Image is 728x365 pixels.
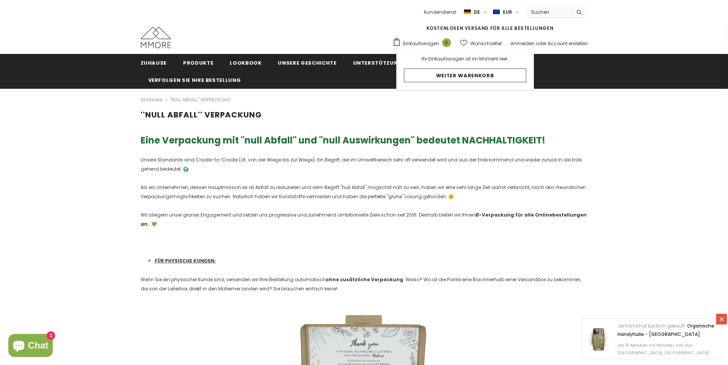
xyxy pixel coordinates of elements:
[230,54,261,71] a: Lookbook
[474,8,480,16] span: de
[392,37,455,49] a: Einkaufswagen 0
[141,212,587,227] strong: Ø-Verpackung für alle Onlinebestellungen an.
[424,9,456,15] span: Kundendienst
[6,334,55,359] inbox-online-store-chat: Onlineshop-Chat von Shopify
[148,77,241,84] span: Verfolgen Sie Ihre Bestellung
[353,54,402,71] a: Unterstützung
[464,9,471,15] img: i-lang-2.png
[618,323,685,329] span: Jemand hat kürzlich gekauft
[404,68,526,82] a: Weiter Warenkorb
[511,40,535,47] a: Anmelden
[470,40,502,47] span: Wunschzettel
[353,59,402,67] span: Unterstützung
[183,59,213,67] span: Produkte
[527,7,571,18] input: Search Site
[278,54,336,71] a: Unsere Geschichte
[141,109,262,120] span: ''NULL ABFALL'' VERPACKUNG
[141,59,167,67] span: Zuhause
[548,40,588,47] a: Account erstellen
[404,55,526,63] p: Ihr Einkaufswagen ist im Moment leer.
[141,95,162,104] a: Startseite
[148,71,241,88] a: Verfolgen Sie Ihre Bestellung
[278,59,336,67] span: Unsere Geschichte
[426,25,554,31] span: KOSTENLOSEN VERSAND FÜR ALLE BESTELLUNGEN
[618,342,709,356] span: vor 15 Minuten vor Minuten, von aus [GEOGRAPHIC_DATA], [GEOGRAPHIC_DATA]
[141,275,588,293] p: Wenn Sie ein physischer Kunde sind, versenden wir Ihre Bestellung automatisch . Wieso? Wo ist die...
[230,59,261,67] span: Lookbook
[442,38,451,47] span: 0
[460,37,502,50] a: Wunschzettel
[141,54,167,71] a: Zuhause
[536,40,546,47] span: oder
[141,155,588,229] p: Unsere Standards sind Cradle-to-Cradle (dt. von der Wiege bis zur Wiege). Ein Begriff, der im Umw...
[183,54,213,71] a: Produkte
[403,40,439,47] span: Einkaufswagen
[141,134,545,147] span: Eine Verpackung mit ''null Abfall'' und ''null Auswirkungen'' bedeutet NACHHALTIGKEIT!
[326,276,403,283] strong: ohne zusätzliche Verpackung
[170,95,230,104] span: ''NULL ABFALL'' VERPACKUNG
[503,8,512,16] span: EUR
[155,257,216,264] span: FÜR PHYSISCHE KUNDEN:
[141,27,171,48] img: MMORE Cases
